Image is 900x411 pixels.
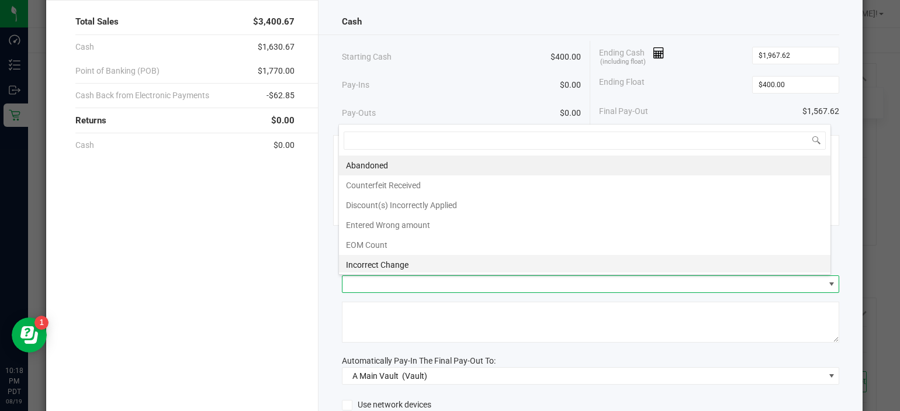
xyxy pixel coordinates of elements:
li: Discount(s) Incorrectly Applied [339,195,830,215]
div: Returns [75,108,295,133]
span: $1,630.67 [258,41,295,53]
span: $0.00 [271,114,295,127]
label: Use network devices [342,399,431,411]
span: Cash [342,15,362,29]
span: Ending Float [599,76,645,94]
span: -$62.85 [266,89,295,102]
span: (including float) [600,57,646,67]
span: Automatically Pay-In The Final Pay-Out To: [342,356,496,365]
li: Abandoned [339,156,830,175]
li: Counterfeit Received [339,175,830,195]
span: $3,400.67 [253,15,295,29]
span: Cash [75,139,94,151]
iframe: Resource center [12,317,47,353]
span: Point of Banking (POB) [75,65,160,77]
span: Starting Cash [342,51,392,63]
span: A Main Vault [352,371,399,381]
span: $0.00 [560,79,581,91]
span: Total Sales [75,15,119,29]
span: Cash Back from Electronic Payments [75,89,209,102]
span: Pay-Outs [342,107,376,119]
span: Pay-Ins [342,79,369,91]
span: (Vault) [402,371,427,381]
span: Final Pay-Out [599,105,648,118]
li: Incorrect Change [339,255,830,275]
iframe: Resource center unread badge [34,316,49,330]
span: $0.00 [274,139,295,151]
span: $400.00 [551,51,581,63]
span: $1,770.00 [258,65,295,77]
span: $1,567.62 [802,105,839,118]
span: Ending Cash [599,47,664,64]
span: Cash [75,41,94,53]
span: $0.00 [560,107,581,119]
li: EOM Count [339,235,830,255]
li: Entered Wrong amount [339,215,830,235]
